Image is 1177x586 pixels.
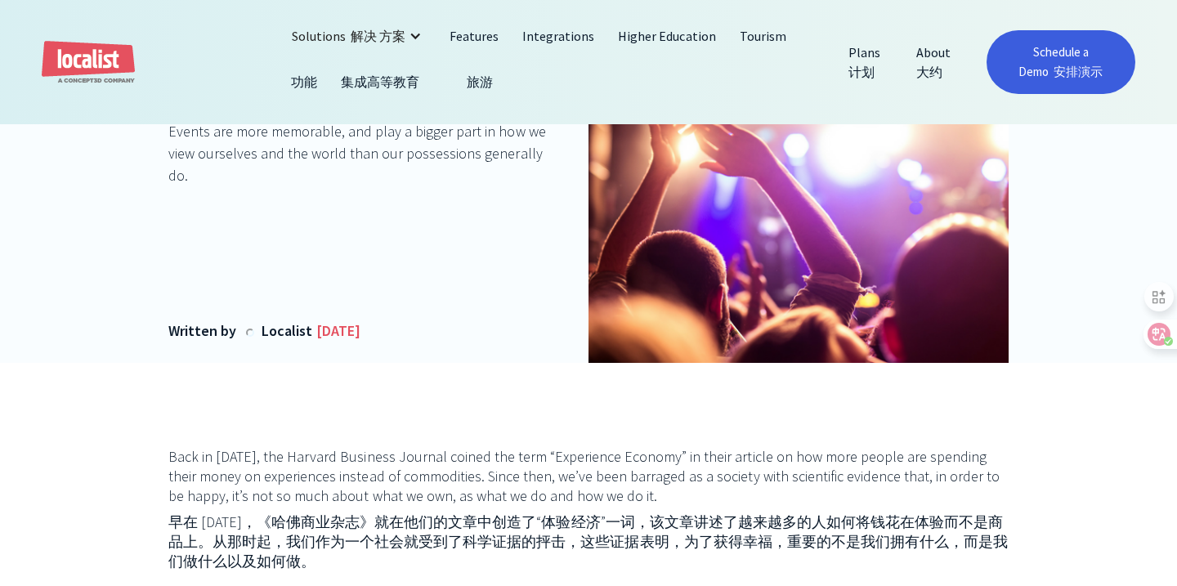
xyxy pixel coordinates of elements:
a: Features [438,16,511,56]
a: About 大约 [905,33,974,92]
div: Solutions 解决 方案 [280,16,438,56]
div: Written by [168,320,257,342]
font: 计划 [848,64,875,80]
div: Localist [262,320,312,342]
p: Back in [DATE], the Harvard Business Journal coined the term “Experience Economy” in their articl... [168,447,1009,578]
a: Higher Education [606,16,727,56]
a: 功能 [280,62,329,101]
font: 解决 方案 [351,28,405,44]
a: Plans 计划 [837,33,905,92]
a: Schedule a Demo 安排演示 [987,30,1135,94]
a: 集成高等教育 [329,62,432,101]
font: 安排演示 [1054,64,1103,79]
font: 早在 [DATE]，《哈佛商业杂志》就在他们的文章中创造了“体验经济”一词，该文章讲述了越来越多的人如何将钱花在体验而不是商品上。从那时起，我们作为一个社会就受到了科学证据的抨击，这些证据表明，... [168,512,1008,570]
a: 旅游 [455,62,505,101]
a: Integrations [511,16,606,56]
font: 大约 [916,64,942,80]
div: [DATE] [316,320,360,342]
div: Events are more memorable, and play a bigger part in how we view ourselves and the world than our... [168,120,547,186]
a: Tourism [728,16,799,56]
div: Solutions [292,26,405,46]
a: home [42,41,135,84]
